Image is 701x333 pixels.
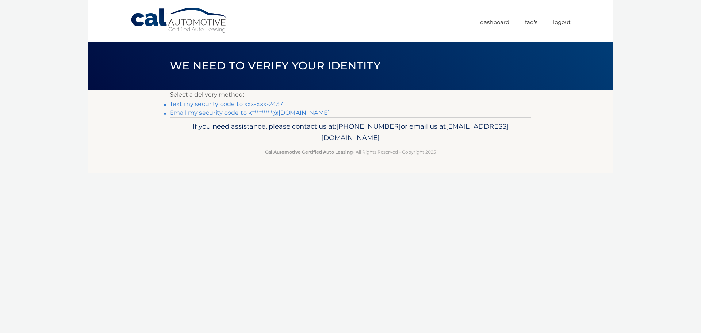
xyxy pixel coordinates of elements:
a: FAQ's [525,16,537,28]
span: We need to verify your identity [170,59,380,72]
a: Logout [553,16,571,28]
a: Dashboard [480,16,509,28]
a: Text my security code to xxx-xxx-2437 [170,101,283,107]
strong: Cal Automotive Certified Auto Leasing [265,149,353,155]
span: [PHONE_NUMBER] [336,122,401,130]
a: Cal Automotive [130,7,229,33]
a: Email my security code to k*********@[DOMAIN_NAME] [170,109,330,116]
p: If you need assistance, please contact us at: or email us at [175,121,526,144]
p: - All Rights Reserved - Copyright 2025 [175,148,526,156]
p: Select a delivery method: [170,90,531,100]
